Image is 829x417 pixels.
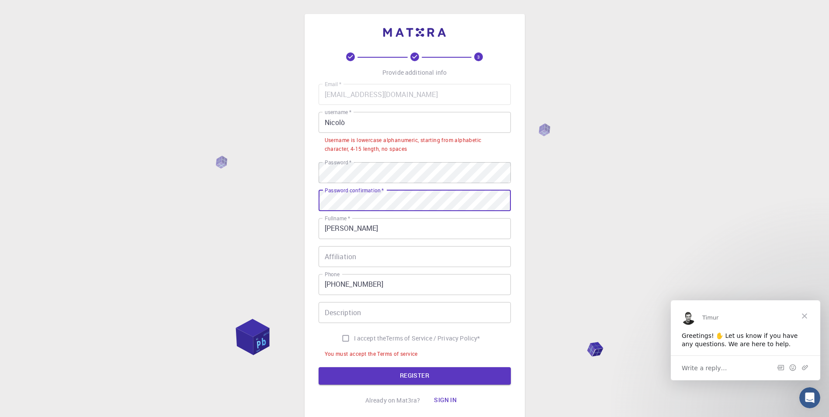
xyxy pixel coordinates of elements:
label: Fullname [325,215,350,222]
p: Provide additional info [382,68,447,77]
p: Already on Mat3ra? [365,396,420,405]
span: I accept the [354,334,386,343]
label: Password [325,159,351,166]
text: 3 [477,54,480,60]
button: REGISTER [319,367,511,385]
label: username [325,108,351,116]
a: Terms of Service / Privacy Policy* [386,334,480,343]
label: Email [325,80,341,88]
label: Password confirmation [325,187,384,194]
label: Phone [325,271,340,278]
button: Sign in [427,392,464,409]
div: Username is lowercase alphanumeric, starting from alphabetic character, 4-15 length, no spaces [325,136,505,153]
iframe: Intercom live chat message [671,300,820,380]
iframe: Intercom live chat [799,387,820,408]
p: Terms of Service / Privacy Policy * [386,334,480,343]
div: You must accept the Terms of service [325,350,418,358]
